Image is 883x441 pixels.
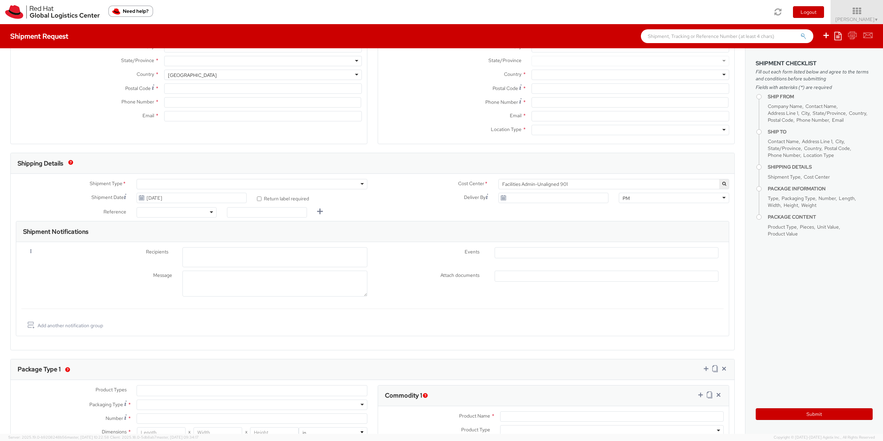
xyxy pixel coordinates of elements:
span: Reference [103,209,126,215]
span: State/Province [488,57,522,63]
span: City [835,138,844,144]
span: Fields with asterisks (*) are required [756,84,873,91]
span: Weight [801,202,816,208]
span: Fill out each form listed below and agree to the terms and conditions before submitting [756,68,873,82]
span: Length [839,195,855,201]
h4: Package Content [768,214,873,220]
span: Location Type [491,126,522,132]
a: Add another notification group [27,321,103,331]
span: Postal Code [125,85,151,91]
span: Location Type [803,152,834,158]
span: Shipment Type [768,174,801,180]
span: Country [804,145,821,151]
span: master, [DATE] 10:22:58 [67,435,109,440]
span: Phone Number [485,99,518,105]
span: Width [768,202,781,208]
span: Email [142,112,154,119]
h3: Shipment Checklist [756,60,873,67]
span: Number [106,415,123,421]
span: Contact Name [805,103,836,109]
span: Postal Code [493,85,518,91]
input: Return label required [257,197,261,201]
span: Product Type [461,427,490,433]
span: Recipients [146,248,168,256]
span: Phone Number [768,152,800,158]
span: X [186,427,194,438]
div: [GEOGRAPHIC_DATA] [168,72,217,79]
span: Company Name [768,103,802,109]
span: Events [465,249,479,255]
span: City [801,110,810,116]
h4: Ship To [768,129,873,134]
h3: Package Type 1 [18,366,61,373]
span: Country [137,71,154,77]
span: Dimensions [102,429,127,435]
span: Cost Center [458,180,484,188]
span: Type [768,195,778,201]
span: Phone Number [796,117,829,123]
span: Facilities Admin-Unaligned 901 [502,181,725,187]
span: Address Line 1 [768,110,798,116]
span: Address Line 1 [802,138,832,144]
span: Email [832,117,844,123]
span: master, [DATE] 09:34:17 [157,435,199,440]
span: Height [784,202,798,208]
input: Height [250,427,299,438]
span: Number [818,195,836,201]
input: Length [137,427,186,438]
span: Cost Center [804,174,830,180]
label: Return label required [257,194,310,202]
img: rh-logistics-00dfa346123c4ec078e1.svg [5,5,100,19]
span: Unit Value [817,224,839,230]
h3: Commodity 1 [385,392,422,399]
span: X [242,427,250,438]
span: Postal Code [768,117,793,123]
span: State/Province [121,57,154,63]
span: Product Types [96,387,127,393]
span: Email [510,112,522,119]
span: Attach documents [440,272,479,278]
input: Width [194,427,242,438]
span: ▼ [874,17,879,22]
span: Shipment Type [90,180,122,188]
button: Need help? [108,6,153,17]
button: Logout [793,6,824,18]
span: Packaging Type [782,195,815,201]
span: Contact Name [768,138,799,144]
span: Country [849,110,866,116]
span: Phone Number [121,99,154,105]
h3: Shipment Notifications [23,228,88,235]
span: Shipment Date [91,194,124,201]
h4: Package Information [768,186,873,191]
span: Product Type [768,224,797,230]
button: Submit [756,408,873,420]
div: PM [623,195,630,202]
span: State/Province [768,145,801,151]
span: Pieces [800,224,814,230]
span: Postal Code [824,145,850,151]
h4: Shipping Details [768,164,873,170]
input: Shipment, Tracking or Reference Number (at least 4 chars) [641,29,813,43]
span: Packaging Type [89,401,123,408]
h4: Ship From [768,94,873,99]
span: Product Name [459,413,490,419]
span: Message [153,272,172,278]
span: Facilities Admin-Unaligned 901 [498,179,729,189]
span: Product Value [768,231,798,237]
h4: Shipment Request [10,32,68,40]
h3: Shipping Details [18,160,63,167]
span: [PERSON_NAME] [835,16,879,22]
span: State/Province [813,110,846,116]
span: Client: 2025.18.0-5db8ab7 [110,435,199,440]
span: Server: 2025.19.0-b9208248b56 [8,435,109,440]
span: Country [504,71,522,77]
span: Deliver By [464,194,486,201]
span: Copyright © [DATE]-[DATE] Agistix Inc., All Rights Reserved [774,435,875,440]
